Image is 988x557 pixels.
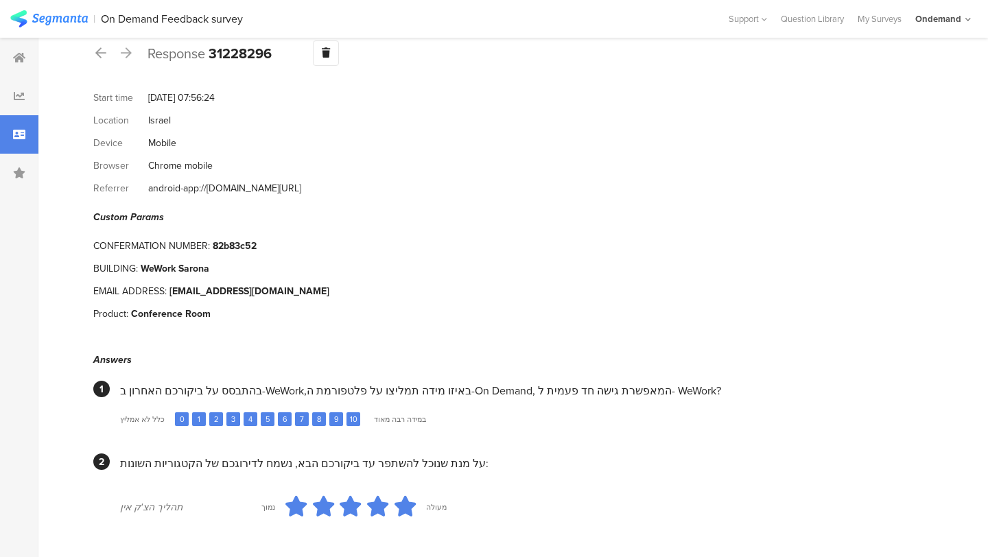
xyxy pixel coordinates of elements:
div: Conference Room [131,307,211,321]
div: Answers [93,353,923,367]
div: על מנת שנוכל להשתפר עד ביקורכם הבא, נשמח לדירוגכם של הקטגוריות השונות: [120,455,923,471]
div: 10 [346,412,360,426]
div: On Demand Feedback survey [101,12,243,25]
div: Start time [93,91,148,105]
div: 0 [175,412,189,426]
div: Referrer [93,181,148,195]
div: 9 [329,412,343,426]
div: Custom Params [93,210,923,224]
div: 5 [261,412,274,426]
img: segmanta logo [10,10,88,27]
div: Product: [93,307,131,321]
div: Mobile [148,136,176,150]
div: Chrome mobile [148,158,213,173]
div: Ondemand [915,12,961,25]
div: Location [93,113,148,128]
div: 4 [244,412,257,426]
div: [DATE] 07:56:24 [148,91,215,105]
div: 1 [192,412,206,426]
div: 82b83c52 [213,239,257,253]
div: Browser [93,158,148,173]
div: במידה רבה מאוד [374,414,426,425]
div: כלל לא אמליץ [120,414,165,425]
div: WeWork Sarona [141,261,209,276]
div: בהתבסס על ביקורכם האחרון ב-WeWork,באיזו מידה תמליצו על פלטפורמת ה-On Demand, המאפשרת גישה חד פעמי... [120,383,923,399]
div: BUILDING: [93,261,141,276]
div: Support [729,8,767,29]
div: תהליך הצ'ק אין [120,500,261,514]
div: 2 [209,412,223,426]
div: 3 [226,412,240,426]
div: Israel [148,113,171,128]
div: Device [93,136,148,150]
div: נמוך [261,501,275,512]
div: EMAIL ADDRESS: [93,284,169,298]
div: [EMAIL_ADDRESS][DOMAIN_NAME] [169,284,329,298]
div: 1 [93,381,110,397]
b: 31228296 [209,43,272,64]
div: 6 [278,412,292,426]
div: מעולה [426,501,447,512]
span: Response [148,43,205,64]
a: My Surveys [851,12,908,25]
div: 2 [93,453,110,470]
a: Question Library [774,12,851,25]
div: 7 [295,412,309,426]
div: CONFERMATION NUMBER: [93,239,213,253]
div: | [93,11,95,27]
div: 8 [312,412,326,426]
div: android-app://[DOMAIN_NAME][URL] [148,181,301,195]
